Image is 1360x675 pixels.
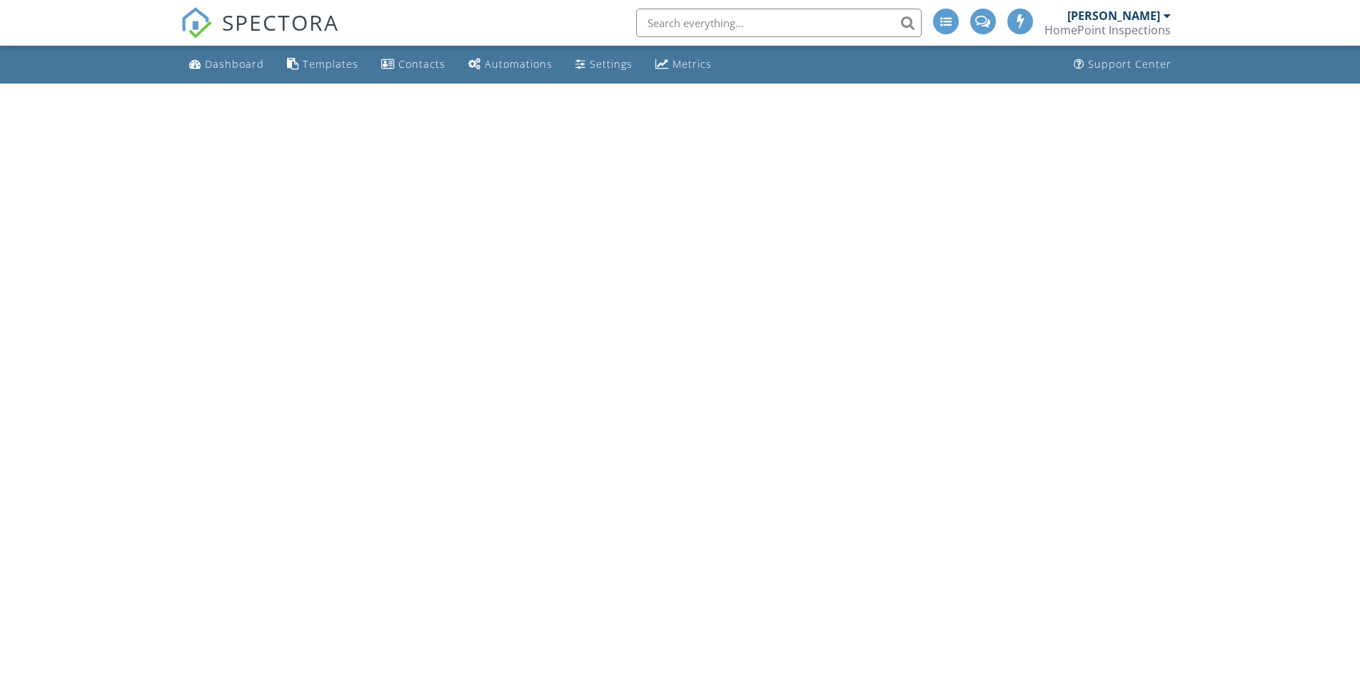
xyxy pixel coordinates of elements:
[590,57,633,71] div: Settings
[281,51,364,78] a: Templates
[463,51,558,78] a: Automations (Advanced)
[570,51,638,78] a: Settings
[673,57,712,71] div: Metrics
[398,57,445,71] div: Contacts
[485,57,553,71] div: Automations
[1068,51,1177,78] a: Support Center
[376,51,451,78] a: Contacts
[181,19,339,49] a: SPECTORA
[1088,57,1172,71] div: Support Center
[303,57,358,71] div: Templates
[181,7,212,39] img: The Best Home Inspection Software - Spectora
[636,9,922,37] input: Search everything...
[1044,23,1171,37] div: HomePoint Inspections
[205,57,264,71] div: Dashboard
[650,51,717,78] a: Metrics
[222,7,339,37] span: SPECTORA
[183,51,270,78] a: Dashboard
[1067,9,1160,23] div: [PERSON_NAME]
